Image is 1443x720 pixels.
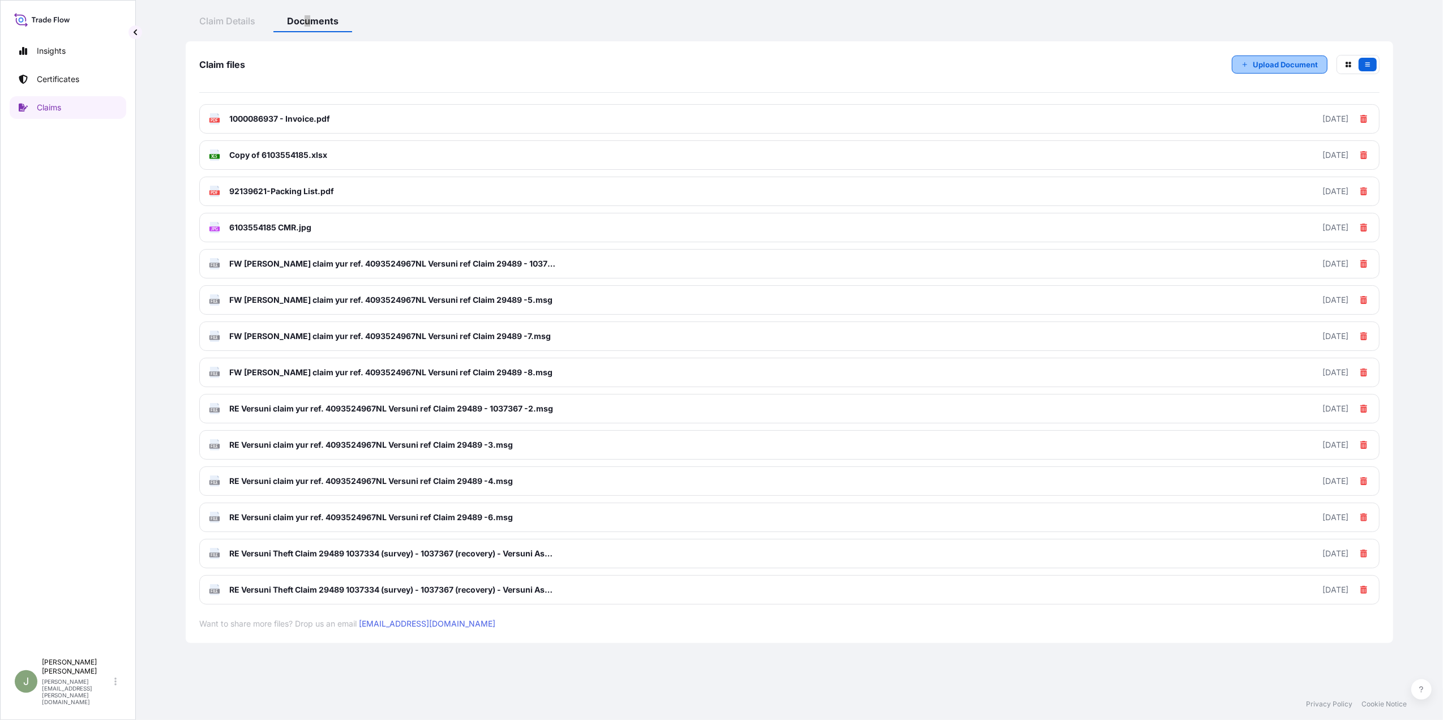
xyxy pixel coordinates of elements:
[229,439,513,451] span: RE Versuni claim yur ref. 4093524967NL Versuni ref Claim 29489 -3.msg
[37,102,61,113] p: Claims
[229,149,327,161] span: Copy of 6103554185.xlsx
[229,294,553,306] span: FW [PERSON_NAME] claim yur ref. 4093524967NL Versuni ref Claim 29489 -5.msg
[10,40,126,62] a: Insights
[229,186,334,197] span: 92139621-Packing List.pdf
[211,372,219,376] text: FILE
[229,113,330,125] span: 1000086937 - Invoice.pdf
[1322,149,1348,161] div: [DATE]
[1322,367,1348,378] div: [DATE]
[211,263,219,267] text: FILE
[229,367,553,378] span: FW [PERSON_NAME] claim yur ref. 4093524967NL Versuni ref Claim 29489 -8.msg
[199,177,1380,206] a: PDF92139621-Packing List.pdf[DATE]
[229,475,513,487] span: RE Versuni claim yur ref. 4093524967NL Versuni ref Claim 29489 -4.msg
[211,336,219,340] text: FILE
[229,584,555,595] span: RE Versuni Theft Claim 29489 1037334 (survey) - 1037367 (recovery) - Versuni AsstrA -12.msg
[359,619,495,628] a: [EMAIL_ADDRESS][DOMAIN_NAME]
[10,68,126,91] a: Certificates
[211,227,218,231] text: JPG
[287,15,339,27] span: Documents
[199,394,1380,423] a: FILERE Versuni claim yur ref. 4093524967NL Versuni ref Claim 29489 - 1037367 -2.msg[DATE]
[199,213,1380,242] a: JPG6103554185 CMR.jpg[DATE]
[1322,403,1348,414] div: [DATE]
[199,466,1380,496] a: FILERE Versuni claim yur ref. 4093524967NL Versuni ref Claim 29489 -4.msg[DATE]
[1322,186,1348,197] div: [DATE]
[1322,294,1348,306] div: [DATE]
[229,258,555,269] span: FW [PERSON_NAME] claim yur ref. 4093524967NL Versuni ref Claim 29489 - 1037367.msg
[212,155,218,158] text: XLS
[1322,258,1348,269] div: [DATE]
[42,658,112,676] p: [PERSON_NAME] [PERSON_NAME]
[1322,512,1348,523] div: [DATE]
[211,118,219,122] text: PDF
[1232,55,1328,74] button: Upload Document
[229,512,513,523] span: RE Versuni claim yur ref. 4093524967NL Versuni ref Claim 29489 -6.msg
[199,59,245,70] span: Claim files
[211,517,219,521] text: FILE
[229,331,551,342] span: FW [PERSON_NAME] claim yur ref. 4093524967NL Versuni ref Claim 29489 -7.msg
[1322,475,1348,487] div: [DATE]
[37,74,79,85] p: Certificates
[199,140,1380,170] a: XLSCopy of 6103554185.xlsx[DATE]
[1322,222,1348,233] div: [DATE]
[211,191,219,195] text: PDF
[199,249,1380,278] a: FILEFW [PERSON_NAME] claim yur ref. 4093524967NL Versuni ref Claim 29489 - 1037367.msg[DATE]
[37,45,66,57] p: Insights
[1253,59,1318,70] p: Upload Document
[1361,700,1407,709] a: Cookie Notice
[211,299,219,303] text: FILE
[211,444,219,448] text: FILE
[199,15,255,27] span: Claim Details
[199,605,1380,629] span: Want to share more files? Drop us an email
[23,676,29,687] span: J
[229,222,311,233] span: 6103554185 CMR.jpg
[199,358,1380,387] a: FILEFW [PERSON_NAME] claim yur ref. 4093524967NL Versuni ref Claim 29489 -8.msg[DATE]
[10,96,126,119] a: Claims
[1322,113,1348,125] div: [DATE]
[199,575,1380,605] a: FILERE Versuni Theft Claim 29489 1037334 (survey) - 1037367 (recovery) - Versuni AsstrA -12.msg[D...
[1322,584,1348,595] div: [DATE]
[211,408,219,412] text: FILE
[199,322,1380,351] a: FILEFW [PERSON_NAME] claim yur ref. 4093524967NL Versuni ref Claim 29489 -7.msg[DATE]
[229,548,555,559] span: RE Versuni Theft Claim 29489 1037334 (survey) - 1037367 (recovery) - Versuni AsstrA -11.msg
[199,104,1380,134] a: PDF1000086937 - Invoice.pdf[DATE]
[1322,548,1348,559] div: [DATE]
[229,403,553,414] span: RE Versuni claim yur ref. 4093524967NL Versuni ref Claim 29489 - 1037367 -2.msg
[211,553,219,557] text: FILE
[1322,331,1348,342] div: [DATE]
[1306,700,1352,709] a: Privacy Policy
[211,589,219,593] text: FILE
[1322,439,1348,451] div: [DATE]
[42,678,112,705] p: [PERSON_NAME][EMAIL_ADDRESS][PERSON_NAME][DOMAIN_NAME]
[199,285,1380,315] a: FILEFW [PERSON_NAME] claim yur ref. 4093524967NL Versuni ref Claim 29489 -5.msg[DATE]
[199,503,1380,532] a: FILERE Versuni claim yur ref. 4093524967NL Versuni ref Claim 29489 -6.msg[DATE]
[199,539,1380,568] a: FILERE Versuni Theft Claim 29489 1037334 (survey) - 1037367 (recovery) - Versuni AsstrA -11.msg[D...
[199,430,1380,460] a: FILERE Versuni claim yur ref. 4093524967NL Versuni ref Claim 29489 -3.msg[DATE]
[211,481,219,485] text: FILE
